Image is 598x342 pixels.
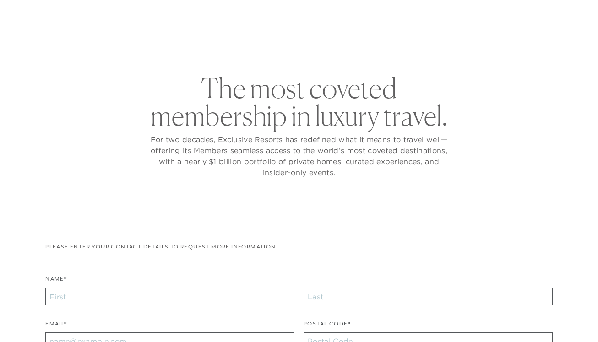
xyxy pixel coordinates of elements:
p: Please enter your contact details to request more information: [45,243,553,251]
label: Postal Code* [304,320,351,333]
label: Name* [45,275,67,288]
input: First [45,288,294,305]
h2: The most coveted membership in luxury travel. [148,74,450,129]
a: Membership [277,29,334,56]
a: Get Started [25,10,65,18]
p: For two decades, Exclusive Resorts has redefined what it means to travel well—offering its Member... [148,134,450,178]
input: Last [304,288,553,305]
a: The Collection [194,29,264,56]
label: Email* [45,320,67,333]
a: Community [348,29,404,56]
a: Member Login [504,10,549,18]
